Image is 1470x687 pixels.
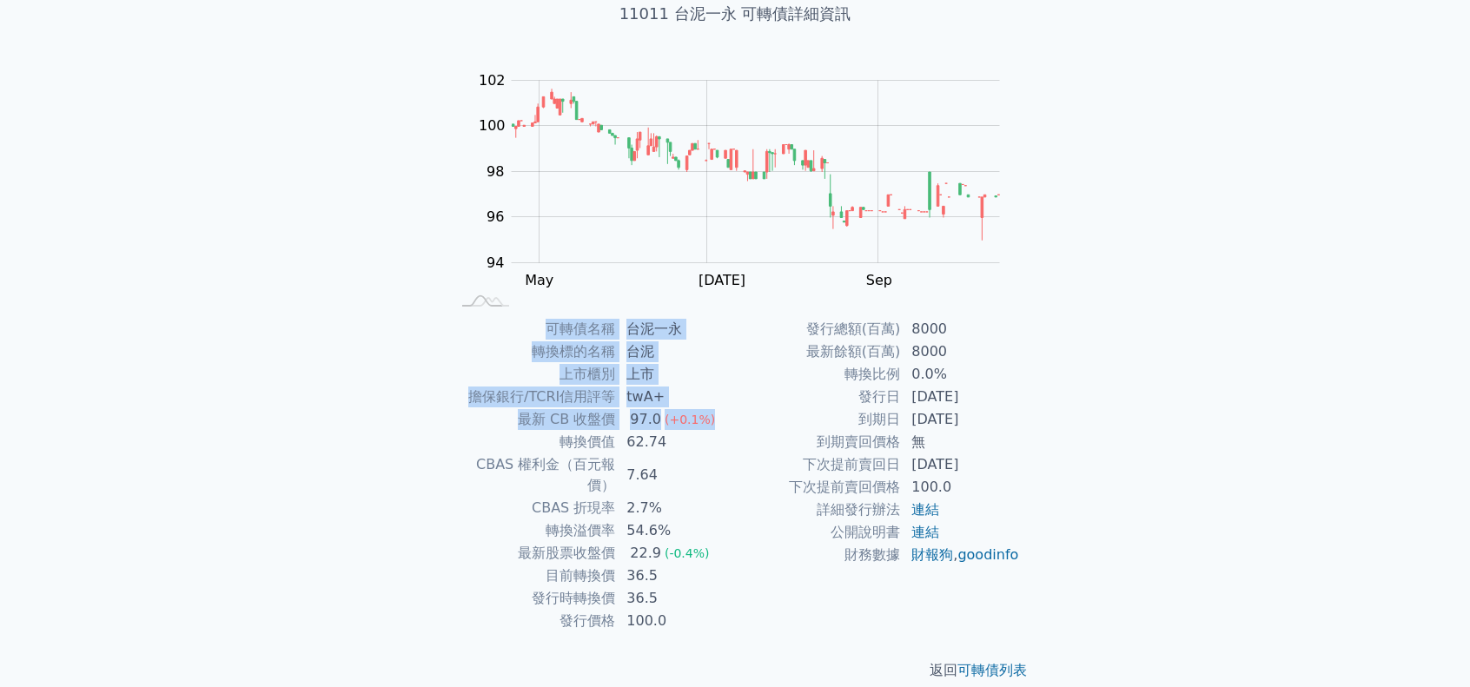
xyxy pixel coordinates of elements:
tspan: 98 [487,163,504,180]
td: 轉換標的名稱 [450,340,616,363]
td: 下次提前賣回價格 [735,476,901,499]
td: 財務數據 [735,544,901,566]
span: (-0.4%) [665,546,710,560]
div: 97.0 [626,409,665,430]
td: 100.0 [616,610,735,632]
span: (+0.1%) [665,413,715,426]
td: 轉換溢價率 [450,519,616,542]
p: 返回 [429,660,1041,681]
td: 36.5 [616,587,735,610]
td: 上市櫃別 [450,363,616,386]
td: 62.74 [616,431,735,453]
iframe: Chat Widget [1383,604,1470,687]
td: 發行價格 [450,610,616,632]
td: 轉換比例 [735,363,901,386]
td: 上市 [616,363,735,386]
td: twA+ [616,386,735,408]
td: 8000 [901,318,1020,340]
td: 無 [901,431,1020,453]
td: 到期日 [735,408,901,431]
h1: 11011 台泥一永 可轉債詳細資訊 [429,2,1041,26]
div: 聊天小工具 [1383,604,1470,687]
tspan: Sep [866,272,892,288]
td: 下次提前賣回日 [735,453,901,476]
td: CBAS 權利金（百元報價） [450,453,616,497]
td: 到期賣回價格 [735,431,901,453]
td: [DATE] [901,453,1020,476]
g: Chart [470,72,1026,288]
td: 詳細發行辦法 [735,499,901,521]
a: 連結 [911,524,939,540]
td: CBAS 折現率 [450,497,616,519]
td: 轉換價值 [450,431,616,453]
td: 0.0% [901,363,1020,386]
td: 發行總額(百萬) [735,318,901,340]
tspan: 94 [487,254,504,271]
a: goodinfo [957,546,1018,563]
td: 台泥 [616,340,735,363]
td: [DATE] [901,408,1020,431]
tspan: 96 [487,208,504,225]
td: 台泥一永 [616,318,735,340]
a: 連結 [911,501,939,518]
td: , [901,544,1020,566]
td: 100.0 [901,476,1020,499]
td: 擔保銀行/TCRI信用評等 [450,386,616,408]
td: 7.64 [616,453,735,497]
td: 公開說明書 [735,521,901,544]
td: 可轉債名稱 [450,318,616,340]
td: 54.6% [616,519,735,542]
td: 最新股票收盤價 [450,542,616,565]
td: 發行日 [735,386,901,408]
a: 可轉債列表 [957,662,1027,678]
td: 2.7% [616,497,735,519]
td: 8000 [901,340,1020,363]
div: 22.9 [626,543,665,564]
tspan: [DATE] [699,272,745,288]
td: 發行時轉換價 [450,587,616,610]
td: 目前轉換價 [450,565,616,587]
td: [DATE] [901,386,1020,408]
a: 財報狗 [911,546,953,563]
tspan: May [525,272,553,288]
tspan: 100 [479,117,506,134]
td: 最新餘額(百萬) [735,340,901,363]
td: 最新 CB 收盤價 [450,408,616,431]
tspan: 102 [479,72,506,89]
td: 36.5 [616,565,735,587]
